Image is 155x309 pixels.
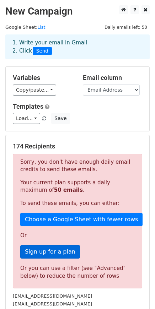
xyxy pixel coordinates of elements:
span: Send [33,47,52,55]
h2: New Campaign [5,5,150,17]
small: [EMAIL_ADDRESS][DOMAIN_NAME] [13,293,92,299]
div: 1. Write your email in Gmail 2. Click [7,39,148,55]
a: List [37,25,45,30]
a: Copy/paste... [13,85,56,96]
p: Your current plan supports a daily maximum of . [20,179,135,194]
a: Choose a Google Sheet with fewer rows [20,213,143,226]
a: Sign up for a plan [20,245,80,259]
iframe: Chat Widget [119,275,155,309]
button: Save [51,113,70,124]
p: Sorry, you don't have enough daily email credits to send these emails. [20,158,135,173]
h5: 174 Recipients [13,142,142,150]
div: Or you can use a filter (see "Advanced" below) to reduce the number of rows [20,264,135,280]
small: Google Sheet: [5,25,45,30]
h5: Email column [83,74,142,82]
p: Or [20,232,135,239]
a: Load... [13,113,40,124]
p: To send these emails, you can either: [20,200,135,207]
a: Daily emails left: 50 [102,25,150,30]
small: [EMAIL_ADDRESS][DOMAIN_NAME] [13,301,92,307]
h5: Variables [13,74,72,82]
a: Templates [13,103,43,110]
span: Daily emails left: 50 [102,23,150,31]
strong: 50 emails [54,187,83,193]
